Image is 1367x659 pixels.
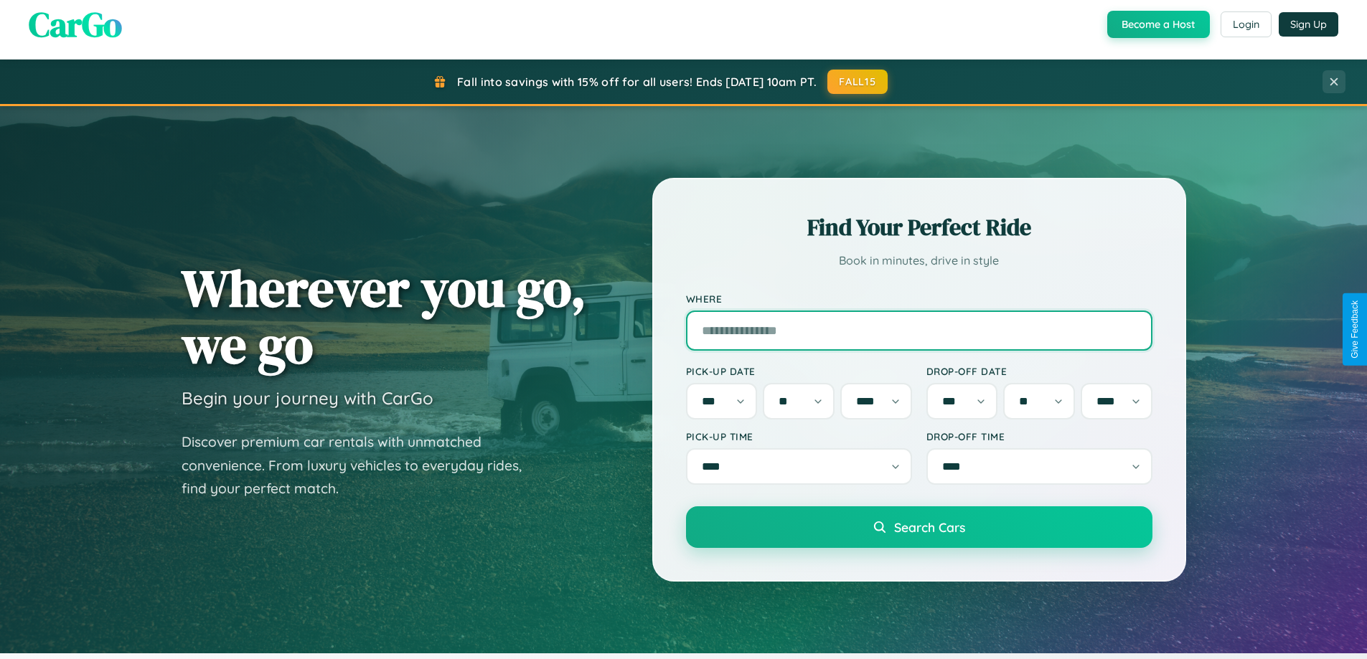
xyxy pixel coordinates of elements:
span: Fall into savings with 15% off for all users! Ends [DATE] 10am PT. [457,75,817,89]
div: Give Feedback [1350,300,1360,359]
p: Book in minutes, drive in style [686,250,1152,271]
button: Sign Up [1279,12,1338,37]
span: CarGo [29,1,122,48]
button: Login [1221,11,1272,37]
span: Search Cars [894,519,965,535]
button: Search Cars [686,506,1152,548]
label: Drop-off Date [926,365,1152,377]
p: Discover premium car rentals with unmatched convenience. From luxury vehicles to everyday rides, ... [182,430,540,501]
label: Pick-up Date [686,365,912,377]
h1: Wherever you go, we go [182,260,586,373]
h3: Begin your journey with CarGo [182,387,433,409]
button: FALL15 [827,70,888,94]
label: Drop-off Time [926,430,1152,442]
label: Pick-up Time [686,430,912,442]
label: Where [686,293,1152,305]
button: Become a Host [1107,11,1210,38]
h2: Find Your Perfect Ride [686,212,1152,243]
